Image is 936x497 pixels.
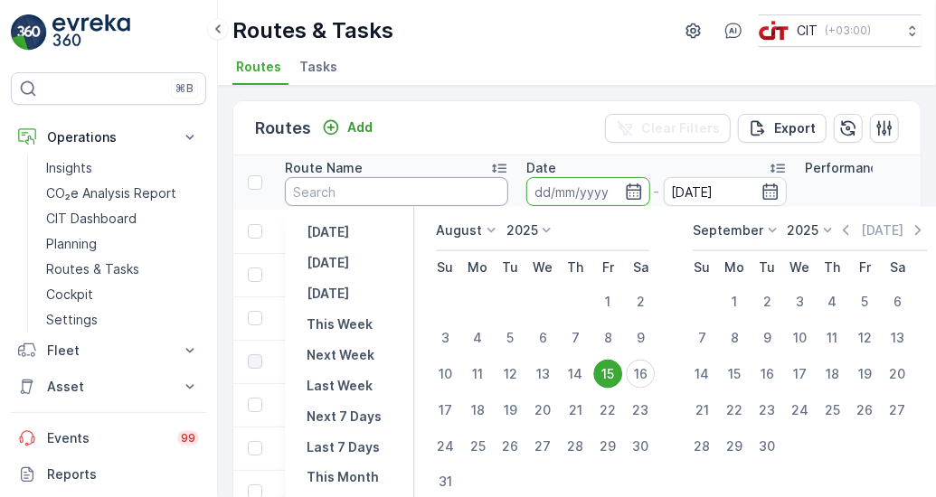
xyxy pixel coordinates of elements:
a: Insights [39,155,206,181]
div: 28 [687,432,716,461]
input: dd/mm/yyyy [526,177,650,206]
div: 16 [752,360,781,389]
p: Operations [47,128,170,146]
div: 2 [626,287,655,316]
th: Saturday [881,251,913,284]
th: Thursday [559,251,591,284]
div: 15 [720,360,749,389]
p: Events [47,429,166,447]
img: logo_light-DOdMpM7g.png [52,14,130,51]
button: CIT(+03:00) [759,14,922,47]
div: 3 [785,287,814,316]
td: Zone 6 (Night-2) - V 2.0 [276,340,517,383]
p: Next Week [307,346,374,364]
td: Zone 2 C (Day/Night) V 2.0 [276,296,517,340]
button: Last Week [299,375,380,397]
div: 13 [883,324,912,352]
p: CIT Dashboard [46,210,137,228]
button: Today [299,252,356,274]
p: [DATE] [307,223,349,241]
p: [DATE] [307,285,349,303]
div: 29 [593,432,622,461]
p: Last 7 Days [307,438,380,456]
div: 13 [528,360,557,389]
img: logo [11,14,47,51]
div: 27 [883,396,912,425]
a: CO₂e Analysis Report [39,181,206,206]
button: Next 7 Days [299,406,389,427]
td: Zone 1 - [PERSON_NAME] [276,210,517,253]
p: Routes & Tasks [46,260,139,278]
div: 21 [561,396,590,425]
a: Cockpit [39,282,206,307]
div: 8 [720,324,749,352]
div: Toggle Row Selected [248,311,262,325]
button: Clear Filters [605,114,731,143]
div: 12 [850,324,879,352]
a: Settings [39,307,206,333]
th: Tuesday [751,251,783,284]
div: 5 [850,287,879,316]
div: 14 [687,360,716,389]
p: Asset [47,378,170,396]
div: 4 [818,287,846,316]
div: 3 [430,324,459,352]
p: [DATE] [861,221,903,239]
div: Toggle Row Selected [248,354,262,369]
th: Monday [461,251,494,284]
div: 17 [430,396,459,425]
p: [DATE] [307,254,349,272]
div: Toggle Row Selected [248,398,262,412]
a: Events99 [11,420,206,456]
span: Tasks [299,58,337,76]
p: Next 7 Days [307,408,382,426]
th: Wednesday [783,251,816,284]
div: 25 [818,396,846,425]
img: cit-logo_pOk6rL0.png [759,21,789,41]
p: Planning [46,235,97,253]
div: 26 [850,396,879,425]
p: Last Week [307,377,373,395]
div: 5 [496,324,525,352]
p: Add [347,118,373,136]
div: 4 [463,324,492,352]
div: 23 [626,396,655,425]
p: Cockpit [46,286,93,304]
p: This Month [307,469,379,487]
a: Planning [39,231,206,257]
button: Yesterday [299,221,356,243]
div: Toggle Row Selected [248,224,262,239]
div: 1 [720,287,749,316]
button: Export [738,114,827,143]
div: 17 [785,360,814,389]
div: 19 [850,360,879,389]
th: Monday [718,251,751,284]
td: Zone 2 - AlBada [276,253,517,296]
div: Toggle Row Selected [248,267,262,282]
p: Fleet [47,342,170,360]
th: Friday [591,251,624,284]
input: dd/mm/yyyy [664,177,788,206]
div: 20 [883,360,912,389]
th: Friday [848,251,881,284]
div: 18 [463,396,492,425]
div: 30 [752,432,781,461]
div: 21 [687,396,716,425]
div: 23 [752,396,781,425]
div: 10 [785,324,814,352]
p: 99 [181,431,195,445]
a: CIT Dashboard [39,206,206,231]
p: Performance [805,159,885,177]
div: 14 [561,360,590,389]
p: 2025 [506,221,538,239]
p: - [654,181,660,202]
div: 26 [496,432,525,461]
div: 11 [818,324,846,352]
div: 9 [626,324,655,352]
div: 6 [883,287,912,316]
div: 7 [687,324,716,352]
span: Routes [236,58,281,76]
th: Wednesday [526,251,559,284]
p: August [436,221,482,239]
a: Routes & Tasks [39,257,206,282]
